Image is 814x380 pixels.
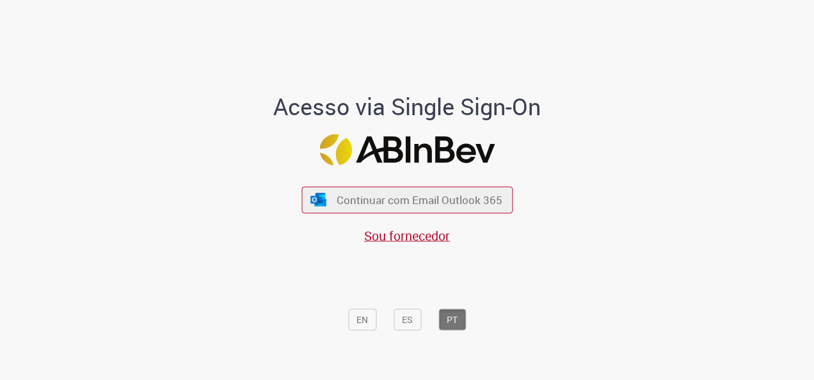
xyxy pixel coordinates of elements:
[319,134,495,166] img: Logo ABInBev
[301,187,513,213] button: ícone Azure/Microsoft 360 Continuar com Email Outlook 365
[230,93,585,119] h1: Acesso via Single Sign-On
[438,308,466,330] button: PT
[310,193,328,206] img: ícone Azure/Microsoft 360
[348,308,376,330] button: EN
[337,193,502,207] span: Continuar com Email Outlook 365
[394,308,421,330] button: ES
[364,226,450,244] a: Sou fornecedor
